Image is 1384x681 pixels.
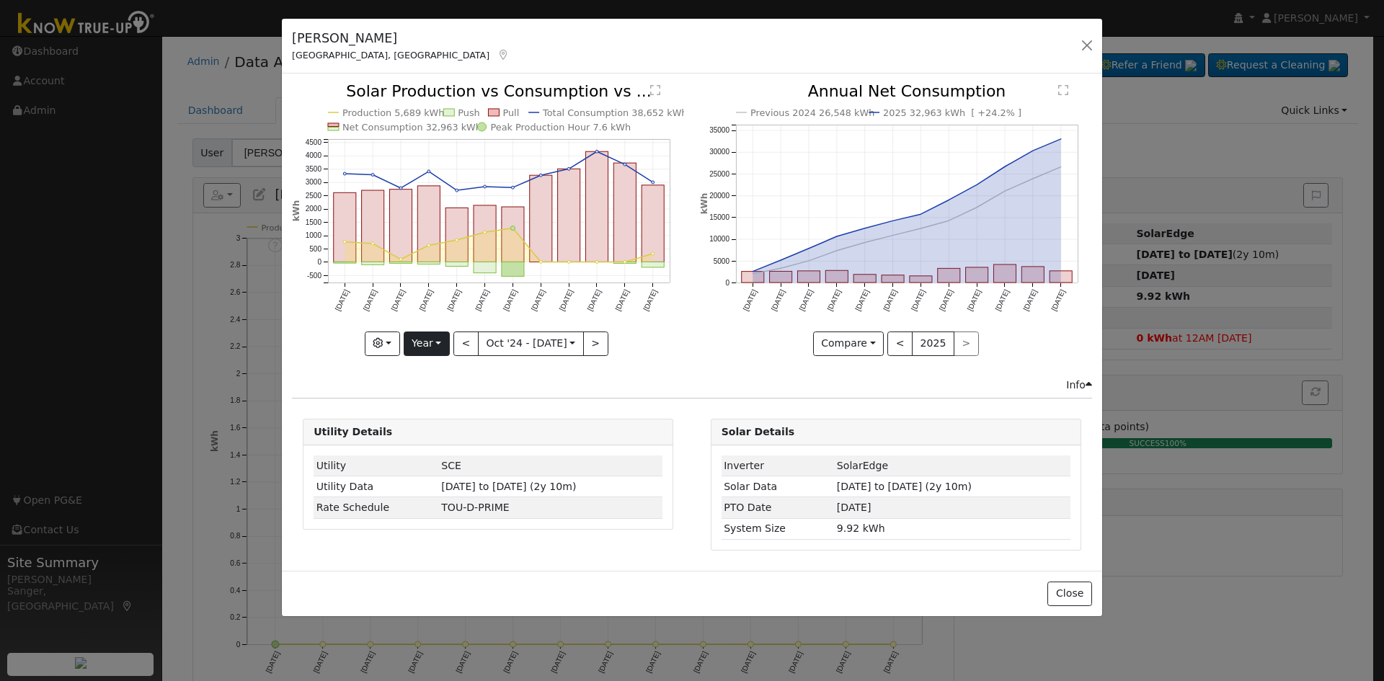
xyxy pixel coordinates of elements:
[292,29,510,48] h5: [PERSON_NAME]
[652,181,655,184] circle: onclick=""
[1021,288,1038,312] text: [DATE]
[314,497,439,518] td: Rate Schedule
[390,190,412,262] rect: onclick=""
[890,233,895,239] circle: onclick=""
[722,455,835,476] td: Inverter
[343,172,346,175] circle: onclick=""
[837,502,871,513] span: [DATE]
[567,168,570,171] circle: onclick=""
[404,331,450,356] button: Year
[418,262,440,264] rect: onclick=""
[709,214,729,222] text: 15000
[993,288,1010,312] text: [DATE]
[993,265,1016,283] rect: onclick=""
[912,331,954,356] button: 2025
[853,275,876,282] rect: onclick=""
[456,190,458,192] circle: onclick=""
[474,262,496,273] rect: onclick=""
[362,191,384,262] rect: onclick=""
[334,262,356,264] rect: onclick=""
[292,50,489,61] span: [GEOGRAPHIC_DATA], [GEOGRAPHIC_DATA]
[418,288,435,312] text: [DATE]
[882,275,904,282] rect: onclick=""
[445,208,468,262] rect: onclick=""
[390,288,407,312] text: [DATE]
[497,49,510,61] a: Map
[342,107,445,118] text: Production 5,689 kWh
[583,331,608,356] button: >
[1030,148,1036,154] circle: onclick=""
[1058,164,1064,170] circle: onclick=""
[614,262,636,264] rect: onclick=""
[966,288,982,312] text: [DATE]
[306,232,322,240] text: 1000
[390,262,412,264] rect: onclick=""
[540,174,543,177] circle: onclick=""
[652,253,655,256] circle: onclick=""
[1002,189,1008,195] circle: onclick=""
[614,164,636,262] rect: onclick=""
[307,272,321,280] text: -500
[586,152,608,262] rect: onclick=""
[512,187,515,190] circle: onclick=""
[595,151,598,153] circle: onclick=""
[502,288,518,312] text: [DATE]
[650,84,660,96] text: 
[456,239,458,242] circle: onclick=""
[825,288,842,312] text: [DATE]
[427,170,430,173] circle: onclick=""
[725,279,729,287] text: 0
[853,288,870,312] text: [DATE]
[614,288,631,312] text: [DATE]
[542,107,688,118] text: Total Consumption 38,652 kWh
[709,148,729,156] text: 30000
[750,107,874,118] text: Previous 2024 26,548 kWh
[699,193,709,215] text: kWh
[595,261,598,264] circle: onclick=""
[586,288,603,312] text: [DATE]
[1050,288,1066,312] text: [DATE]
[722,497,835,518] td: PTO Date
[1066,378,1092,393] div: Info
[441,481,576,492] span: [DATE] to [DATE] (2y 10m)
[1058,84,1068,96] text: 
[371,174,374,177] circle: onclick=""
[624,261,626,264] circle: onclick=""
[837,460,888,471] span: ID: 310619, authorized: 10/29/18
[371,242,374,245] circle: onclick=""
[709,236,729,244] text: 10000
[910,276,932,282] rect: onclick=""
[1050,271,1072,282] rect: onclick=""
[806,246,812,252] circle: onclick=""
[709,170,729,178] text: 25000
[540,261,543,264] circle: onclick=""
[306,218,322,226] text: 1500
[306,138,322,146] text: 4500
[362,288,378,312] text: [DATE]
[1021,267,1044,282] rect: onclick=""
[484,185,487,188] circle: onclick=""
[861,240,867,246] circle: onclick=""
[741,272,763,282] rect: onclick=""
[502,208,524,262] rect: onclick=""
[797,288,814,312] text: [DATE]
[769,272,791,283] rect: onclick=""
[890,218,895,224] circle: onclick=""
[478,331,584,356] button: Oct '24 - [DATE]
[458,107,481,118] text: Push
[441,502,509,513] span: 53
[883,107,1021,118] text: 2025 32,963 kWh [ +24.2% ]
[530,288,546,312] text: [DATE]
[474,288,490,312] text: [DATE]
[399,187,402,190] circle: onclick=""
[778,266,784,272] circle: onclick=""
[558,169,580,262] rect: onclick=""
[642,262,665,267] rect: onclick=""
[1058,136,1064,142] circle: onclick=""
[334,288,350,312] text: [DATE]
[946,218,951,224] circle: onclick=""
[1002,164,1008,170] circle: onclick=""
[813,331,884,356] button: Compare
[474,205,496,262] rect: onclick=""
[309,245,321,253] text: 500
